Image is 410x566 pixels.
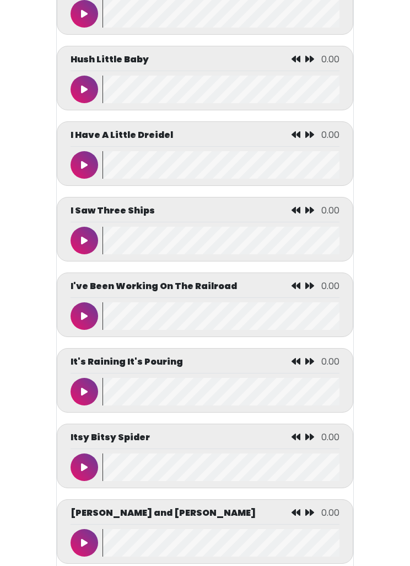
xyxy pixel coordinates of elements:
span: 0.00 [321,129,339,141]
span: 0.00 [321,204,339,217]
span: 0.00 [321,506,339,519]
p: I Have A Little Dreidel [71,129,173,142]
span: 0.00 [321,53,339,66]
span: 0.00 [321,355,339,368]
p: I've Been Working On The Railroad [71,280,237,293]
p: I Saw Three Ships [71,204,155,217]
p: Hush Little Baby [71,53,149,66]
p: Itsy Bitsy Spider [71,431,150,444]
span: 0.00 [321,280,339,292]
span: 0.00 [321,431,339,444]
p: [PERSON_NAME] and [PERSON_NAME] [71,506,256,520]
p: It's Raining It's Pouring [71,355,183,369]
